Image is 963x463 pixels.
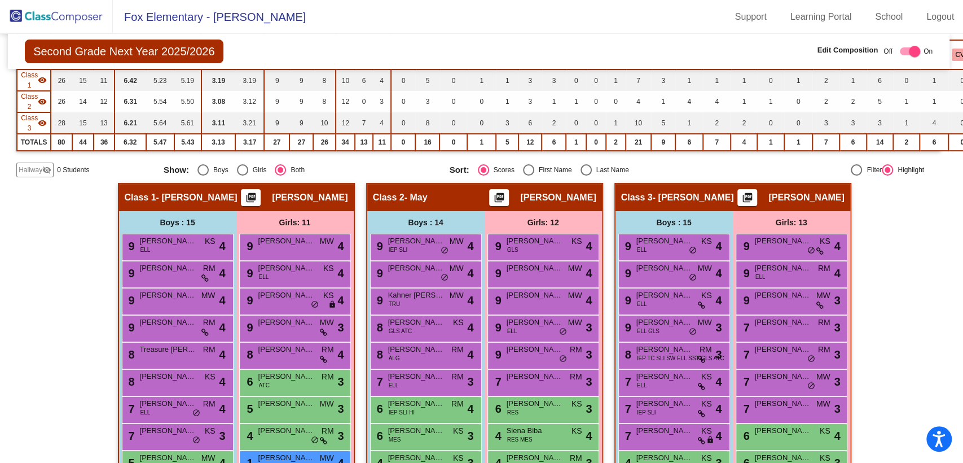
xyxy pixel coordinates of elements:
[731,69,757,91] td: 1
[834,238,840,255] span: 4
[244,192,258,208] mat-icon: picture_as_pdf
[313,134,336,151] td: 26
[651,91,676,112] td: 1
[817,45,878,56] span: Edit Composition
[586,69,606,91] td: 0
[374,267,383,279] span: 9
[489,189,509,206] button: Print Students Details
[311,300,319,309] span: do_not_disturb_alt
[636,290,693,301] span: [PERSON_NAME]
[453,317,464,329] span: KS
[606,69,626,91] td: 1
[355,91,373,112] td: 0
[374,294,383,307] span: 9
[337,292,344,309] span: 4
[156,192,238,203] span: - [PERSON_NAME]
[94,112,115,134] td: 13
[72,91,94,112] td: 14
[164,165,189,175] span: Show:
[336,112,355,134] td: 12
[867,134,893,151] td: 14
[731,134,757,151] td: 4
[72,69,94,91] td: 15
[883,46,892,56] span: Off
[115,91,146,112] td: 6.31
[621,192,653,203] span: Class 3
[219,292,225,309] span: 4
[289,134,313,151] td: 27
[784,134,812,151] td: 1
[313,91,336,112] td: 8
[586,265,592,282] span: 4
[489,165,515,175] div: Scores
[496,134,518,151] td: 5
[493,267,502,279] span: 9
[467,265,473,282] span: 4
[542,91,566,112] td: 1
[209,165,228,175] div: Boys
[520,192,596,203] span: [PERSON_NAME]
[812,112,839,134] td: 3
[21,91,38,112] span: Class 2
[586,91,606,112] td: 0
[439,69,467,91] td: 0
[703,91,731,112] td: 4
[289,112,313,134] td: 9
[450,164,727,176] mat-radio-group: Select an option
[450,290,464,302] span: MW
[140,317,196,328] span: [PERSON_NAME]
[244,240,253,252] span: 9
[507,263,563,274] span: [PERSON_NAME]
[441,246,448,255] span: do_not_disturb_alt
[140,263,196,274] span: [PERSON_NAME]
[201,134,235,151] td: 3.13
[703,112,731,134] td: 2
[320,317,334,329] span: MW
[388,317,445,328] span: [PERSON_NAME]
[675,112,702,134] td: 1
[203,263,216,274] span: RM
[388,235,445,247] span: [PERSON_NAME]
[568,290,582,302] span: MW
[115,134,146,151] td: 6.32
[518,112,542,134] td: 6
[441,273,448,282] span: do_not_disturb_alt
[258,317,315,328] span: [PERSON_NAME]
[389,300,401,308] span: TRU
[38,119,47,128] mat-icon: visibility
[259,273,269,281] span: ELL
[542,112,566,134] td: 2
[755,263,811,274] span: [PERSON_NAME]
[653,192,734,203] span: - [PERSON_NAME]
[388,263,445,274] span: [PERSON_NAME]
[25,40,223,63] span: Second Grade Next Year 2025/2026
[893,69,920,91] td: 0
[566,112,586,134] td: 0
[17,112,51,134] td: Julie Braun - Braun
[812,69,839,91] td: 2
[518,134,542,151] td: 12
[757,134,784,151] td: 1
[715,292,722,309] span: 4
[622,294,631,307] span: 9
[236,211,354,234] div: Girls: 11
[703,134,731,151] td: 7
[373,112,391,134] td: 4
[493,294,502,307] span: 9
[839,91,867,112] td: 2
[17,91,51,112] td: Katie May - May
[507,317,563,328] span: [PERSON_NAME]
[507,290,563,301] span: [PERSON_NAME]
[917,8,963,26] a: Logout
[820,235,830,247] span: KS
[119,211,236,234] div: Boys : 15
[415,112,439,134] td: 8
[125,192,156,203] span: Class 1
[248,165,267,175] div: Girls
[313,112,336,134] td: 10
[893,134,920,151] td: 2
[626,112,651,134] td: 10
[201,91,235,112] td: 3.08
[566,91,586,112] td: 1
[839,69,867,91] td: 1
